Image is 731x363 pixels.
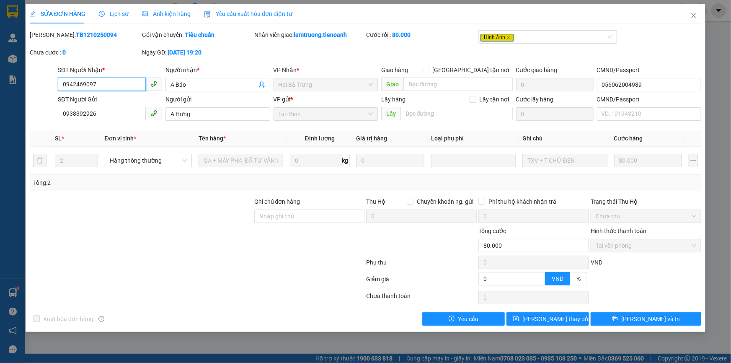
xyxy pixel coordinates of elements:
[366,30,477,39] div: Cước rồi :
[400,107,513,120] input: Dọc đường
[612,316,618,322] span: printer
[413,197,477,206] span: Chuyển khoản ng. gửi
[305,135,335,142] span: Định lượng
[165,65,270,75] div: Người nhận
[142,48,253,57] div: Ngày GD:
[522,314,589,324] span: [PERSON_NAME] thay đổi
[522,154,607,167] input: Ghi Chú
[506,35,511,39] span: close
[366,275,478,289] div: Giảm giá
[513,316,519,322] span: save
[62,49,66,56] b: 0
[258,81,265,88] span: user-add
[33,178,282,187] div: Tổng: 2
[621,314,680,324] span: [PERSON_NAME] và In
[552,275,563,282] span: VND
[76,31,117,38] b: TB1210250094
[429,65,513,75] span: [GEOGRAPHIC_DATA] tận nơi
[58,65,162,75] div: SĐT Người Nhận
[185,31,214,38] b: Tiêu chuẩn
[142,30,253,39] div: Gói vận chuyển:
[403,78,513,91] input: Dọc đường
[294,31,347,38] b: lamtruong.tienoanh
[356,135,387,142] span: Giá trị hàng
[30,10,85,17] span: SỬA ĐƠN HÀNG
[279,78,373,91] span: Hai Bà Trưng
[516,107,594,121] input: Cước lấy hàng
[381,78,403,91] span: Giao
[597,95,701,104] div: CMND/Passport
[689,154,698,167] button: plus
[356,154,425,167] input: 0
[150,110,157,117] span: phone
[33,154,46,167] button: delete
[199,154,283,167] input: VD: Bàn, Ghế
[614,154,682,167] input: 0
[596,210,696,223] span: Chưa thu
[422,312,505,326] button: exclamation-circleYêu cầu
[596,239,696,252] span: Tại văn phòng
[597,65,701,75] div: CMND/Passport
[105,135,136,142] span: Đơn vị tính
[165,95,270,104] div: Người gửi
[254,30,365,39] div: Nhân viên giao:
[381,96,406,103] span: Lấy hàng
[480,34,514,41] span: Hình Ảnh
[142,11,148,17] span: picture
[30,48,140,57] div: Chưa cước :
[110,154,187,167] span: Hàng thông thường
[58,95,162,104] div: SĐT Người Gửi
[98,316,104,322] span: info-circle
[30,30,140,39] div: [PERSON_NAME]:
[381,107,400,120] span: Lấy
[274,67,297,73] span: VP Nhận
[690,12,697,19] span: close
[366,291,478,306] div: Chưa thanh toán
[591,228,646,234] label: Hình thức thanh toán
[591,312,701,326] button: printer[PERSON_NAME] và In
[30,11,36,17] span: edit
[366,198,385,205] span: Thu Hộ
[381,67,408,73] span: Giao hàng
[478,228,506,234] span: Tổng cước
[99,10,129,17] span: Lịch sử
[341,154,350,167] span: kg
[199,135,226,142] span: Tên hàng
[99,11,105,17] span: clock-circle
[476,95,513,104] span: Lấy tận nơi
[516,96,554,103] label: Cước lấy hàng
[682,4,705,28] button: Close
[254,210,365,223] input: Ghi chú đơn hàng
[576,275,581,282] span: %
[168,49,201,56] b: [DATE] 19:20
[274,95,378,104] div: VP gửi
[591,197,701,206] div: Trạng thái Thu Hộ
[279,108,373,120] span: Tân Bình
[458,314,478,324] span: Yêu cầu
[55,135,62,142] span: SL
[485,197,560,206] span: Phí thu hộ khách nhận trả
[142,10,191,17] span: Ảnh kiện hàng
[40,314,97,324] span: Xuất hóa đơn hàng
[449,316,455,322] span: exclamation-circle
[614,135,643,142] span: Cước hàng
[516,67,558,73] label: Cước giao hàng
[254,198,300,205] label: Ghi chú đơn hàng
[506,312,589,326] button: save[PERSON_NAME] thay đổi
[519,130,610,147] th: Ghi chú
[204,11,211,18] img: icon
[591,259,602,266] span: VND
[516,78,594,91] input: Cước giao hàng
[428,130,519,147] th: Loại phụ phí
[366,258,478,272] div: Phụ thu
[204,10,292,17] span: Yêu cầu xuất hóa đơn điện tử
[150,80,157,87] span: phone
[392,31,411,38] b: 80.000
